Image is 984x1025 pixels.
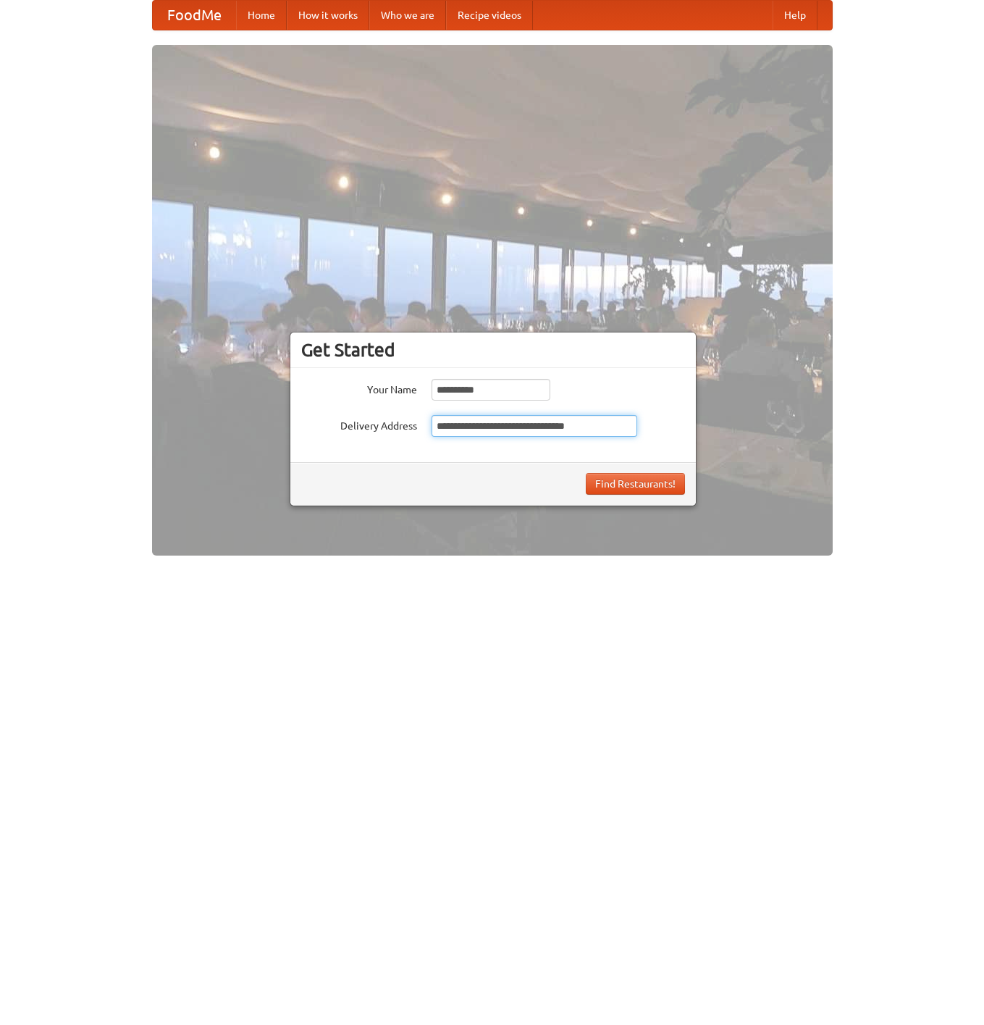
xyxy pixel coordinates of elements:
a: Help [773,1,817,30]
a: Home [236,1,287,30]
label: Your Name [301,379,417,397]
label: Delivery Address [301,415,417,433]
a: Recipe videos [446,1,533,30]
a: How it works [287,1,369,30]
h3: Get Started [301,339,685,361]
button: Find Restaurants! [586,473,685,495]
a: FoodMe [153,1,236,30]
a: Who we are [369,1,446,30]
